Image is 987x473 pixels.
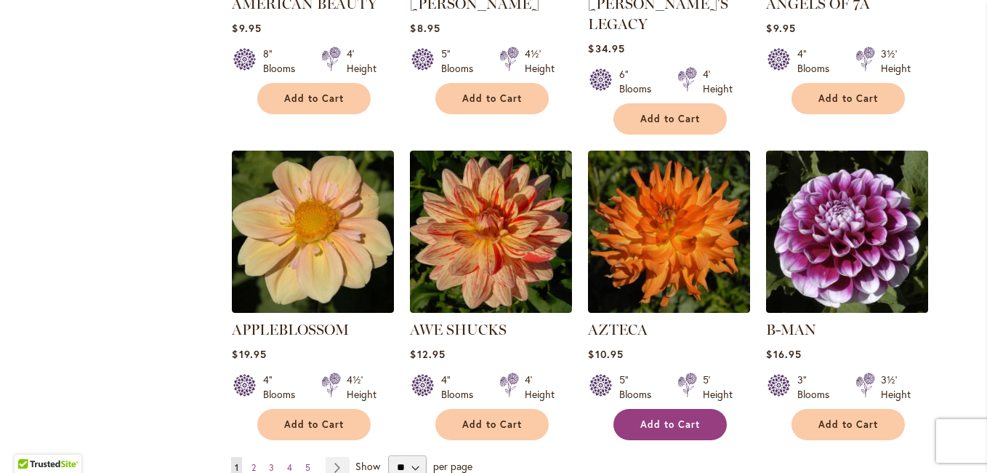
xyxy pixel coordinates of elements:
[305,462,310,473] span: 5
[818,92,878,105] span: Add to Cart
[410,347,445,361] span: $12.95
[232,302,394,316] a: APPLEBLOSSOM
[410,321,507,338] a: AWE SHUCKS
[797,373,838,402] div: 3" Blooms
[640,418,700,431] span: Add to Cart
[347,47,376,76] div: 4' Height
[410,151,572,313] img: AWE SHUCKS
[462,418,522,431] span: Add to Cart
[588,151,750,313] img: AZTECA
[435,83,549,114] button: Add to Cart
[433,459,472,473] span: per page
[410,21,440,35] span: $8.95
[284,418,344,431] span: Add to Cart
[251,462,256,473] span: 2
[435,409,549,440] button: Add to Cart
[232,347,266,361] span: $19.95
[235,462,238,473] span: 1
[766,321,816,338] a: B-MAN
[284,92,344,105] span: Add to Cart
[703,373,733,402] div: 5' Height
[613,409,727,440] button: Add to Cart
[881,373,911,402] div: 3½' Height
[766,347,801,361] span: $16.95
[410,302,572,316] a: AWE SHUCKS
[791,83,905,114] button: Add to Cart
[766,151,928,313] img: B-MAN
[355,459,380,473] span: Show
[797,47,838,76] div: 4" Blooms
[613,103,727,135] button: Add to Cart
[441,373,482,402] div: 4" Blooms
[818,418,878,431] span: Add to Cart
[257,83,371,114] button: Add to Cart
[619,373,660,402] div: 5" Blooms
[703,67,733,96] div: 4' Height
[791,409,905,440] button: Add to Cart
[766,302,928,316] a: B-MAN
[525,373,555,402] div: 4' Height
[287,462,292,473] span: 4
[462,92,522,105] span: Add to Cart
[588,41,624,55] span: $34.95
[232,21,261,35] span: $9.95
[766,21,795,35] span: $9.95
[588,302,750,316] a: AZTECA
[588,347,623,361] span: $10.95
[263,373,304,402] div: 4" Blooms
[640,113,700,125] span: Add to Cart
[232,151,394,313] img: APPLEBLOSSOM
[269,462,274,473] span: 3
[257,409,371,440] button: Add to Cart
[11,421,52,462] iframe: Launch Accessibility Center
[619,67,660,96] div: 6" Blooms
[525,47,555,76] div: 4½' Height
[232,321,349,338] a: APPLEBLOSSOM
[441,47,482,76] div: 5" Blooms
[347,373,376,402] div: 4½' Height
[263,47,304,76] div: 8" Blooms
[881,47,911,76] div: 3½' Height
[588,321,648,338] a: AZTECA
